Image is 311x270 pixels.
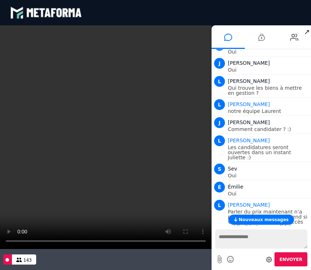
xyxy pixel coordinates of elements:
[239,217,289,222] span: Nouveaux messages
[3,254,12,265] button: Live
[214,58,225,69] span: J
[228,173,309,178] p: Oui
[228,127,309,132] p: Comment candidater ? :)
[214,182,225,193] span: É
[228,145,309,160] p: Les candidatures seront ouvertes dans un instant Juliette :)
[228,191,309,196] p: Oui
[228,138,270,143] span: Animateur
[303,25,311,38] span: ↗
[228,209,309,250] p: Parler du prix maintenant n’a pas de sens, car tout dépend si vous êtes accepté(e). L’accès est l...
[228,101,270,107] span: Animateur
[228,109,309,114] p: notre équipe Laurent
[228,202,270,208] span: Animateur
[214,164,225,174] span: S
[228,49,309,54] p: Oui
[214,200,225,211] span: L
[214,135,225,146] span: L
[228,67,309,72] p: Oui
[229,215,294,225] button: Nouveaux messages
[280,257,302,262] span: Envoyer
[228,119,270,125] span: [PERSON_NAME]
[24,258,32,263] span: 143
[214,76,225,87] span: L
[214,99,225,110] span: L
[228,60,270,66] span: [PERSON_NAME]
[228,184,243,190] span: Émilie
[228,166,237,172] span: Sev
[274,252,307,266] button: Envoyer
[228,85,309,96] p: Qui trouve les biens à mettre en gestion ?
[228,78,270,84] span: [PERSON_NAME]
[214,117,225,128] span: J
